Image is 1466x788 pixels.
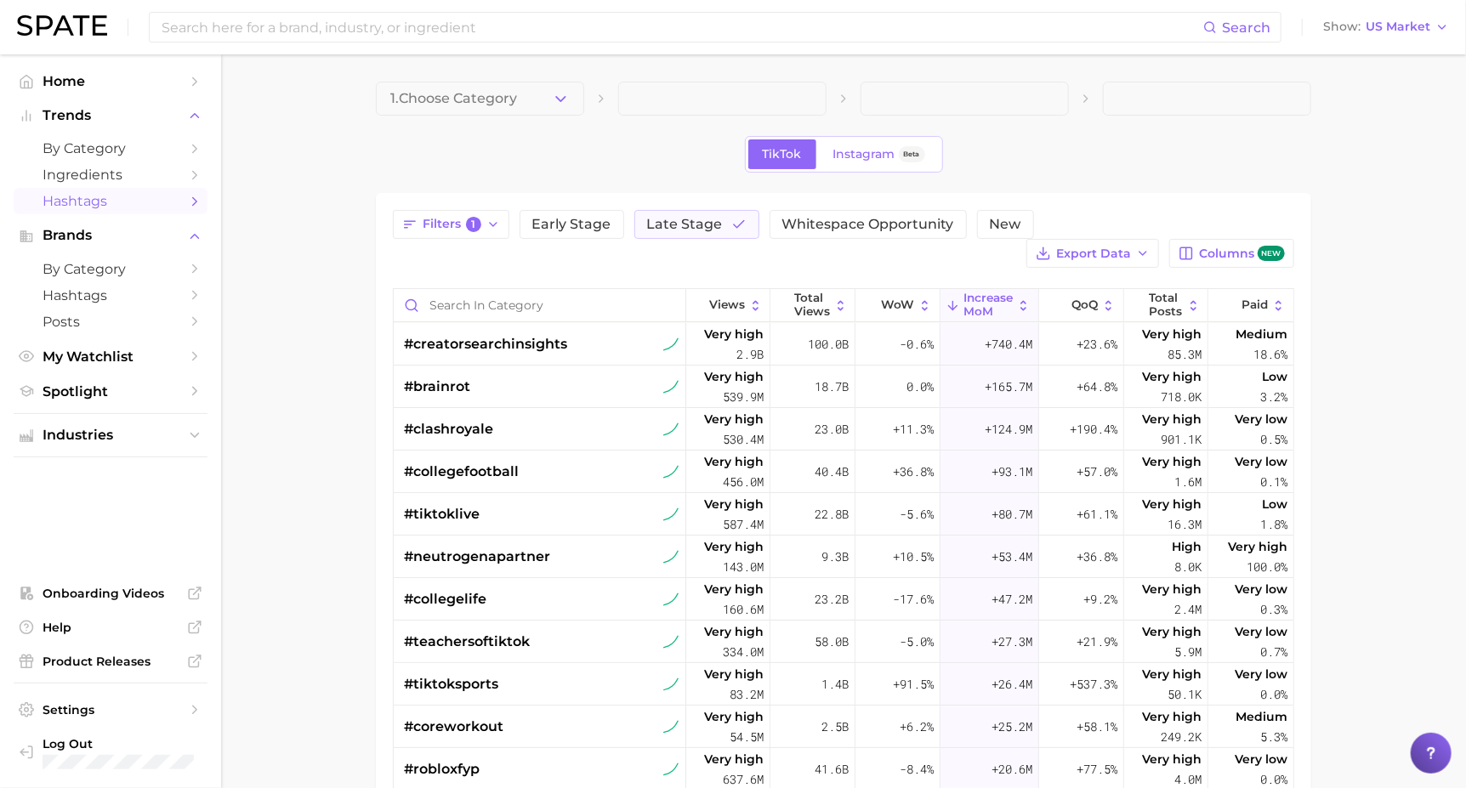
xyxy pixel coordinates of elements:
img: tiktok sustained riser [663,422,679,437]
span: Industries [43,428,179,443]
span: +537.3% [1070,674,1117,694]
button: Paid [1208,289,1293,322]
span: 18.6% [1253,344,1287,365]
span: #robloxfyp [404,759,480,779]
span: 23.0b [815,419,849,439]
span: Very high [1142,409,1202,429]
span: -5.6% [900,504,934,524]
span: +23.6% [1077,334,1117,354]
span: +53.4m [992,547,1032,567]
span: #collegelife [404,589,486,609]
span: 100.0% [1247,557,1287,577]
span: Very high [1142,366,1202,387]
span: 54.5m [730,727,764,747]
img: tiktok sustained riser [663,719,679,734]
span: 1 [466,217,481,232]
button: #coreworkouttiktok sustained riserVery high54.5m2.5b+6.2%+25.2m+58.1%Very high249.2kMedium5.3% [394,706,1293,748]
span: 41.6b [815,759,849,779]
span: Very high [1142,749,1202,769]
span: 0.0% [1260,684,1287,705]
span: Filters [423,217,481,232]
span: 50.1k [1168,684,1202,705]
a: TikTok [748,139,816,169]
span: Views [709,298,745,312]
span: +47.2m [992,589,1032,609]
span: -17.6% [893,589,934,609]
span: 160.6m [723,599,764,620]
span: Very low [1235,664,1287,684]
span: 334.0m [723,642,764,662]
span: 22.8b [815,504,849,524]
span: Very high [704,706,764,727]
span: 0.0% [906,377,934,397]
span: Very high [704,749,764,769]
a: Hashtags [14,282,207,309]
button: Brands [14,223,207,248]
span: +64.8% [1077,377,1117,397]
span: #brainrot [404,377,470,397]
button: Trends [14,103,207,128]
span: Onboarding Videos [43,586,179,601]
span: 0.3% [1260,599,1287,620]
span: Whitespace Opportunity [782,218,954,231]
span: Home [43,73,179,89]
span: +77.5% [1077,759,1117,779]
span: 100.0b [808,334,849,354]
img: tiktok sustained riser [663,677,679,692]
span: Very low [1235,621,1287,642]
img: tiktok sustained riser [663,549,679,564]
span: increase MoM [963,292,1013,318]
span: My Watchlist [43,349,179,365]
span: #tiktoksports [404,674,498,694]
span: +10.5% [893,547,934,567]
button: #collegelifetiktok sustained riserVery high160.6m23.2b-17.6%+47.2m+9.2%Very high2.4mVery low0.3% [394,578,1293,621]
span: -8.4% [900,759,934,779]
span: Medium [1236,706,1287,727]
span: 587.4m [723,514,764,535]
span: +57.0% [1077,462,1117,482]
span: Posts [43,314,179,330]
button: #collegefootballtiktok sustained riserVery high456.0m40.4b+36.8%+93.1m+57.0%Very high1.6mVery low... [394,451,1293,493]
button: increase MoM [940,289,1039,322]
span: new [1258,246,1285,262]
span: US Market [1366,22,1430,31]
span: Columns [1199,246,1285,262]
img: tiktok sustained riser [663,634,679,649]
button: #brainrottiktok sustained riserVery high539.9m18.7b0.0%+165.7m+64.8%Very high718.0kLow3.2% [394,366,1293,408]
span: +11.3% [893,419,934,439]
button: Export Data [1026,239,1159,268]
span: 2.4m [1174,599,1202,620]
button: Total Views [770,289,855,322]
span: +165.7m [985,377,1032,397]
span: +61.1% [1077,504,1117,524]
span: 718.0k [1161,387,1202,407]
span: Instagram [833,147,895,162]
button: ShowUS Market [1319,16,1453,38]
span: by Category [43,261,179,277]
span: +6.2% [900,717,934,737]
span: Log Out [43,736,194,751]
span: #clashroyale [404,419,493,439]
button: QoQ [1039,289,1124,322]
span: 0.1% [1260,472,1287,492]
span: +124.9m [985,419,1032,439]
span: 23.2b [815,589,849,609]
span: Very high [1142,664,1202,684]
a: Hashtags [14,188,207,214]
span: 1.6m [1174,472,1202,492]
span: New [990,218,1021,231]
span: Help [43,620,179,635]
span: Search [1222,20,1270,36]
a: by Category [14,256,207,282]
span: 539.9m [723,387,764,407]
span: 8.0k [1174,557,1202,577]
span: 58.0b [815,632,849,652]
span: 143.0m [723,557,764,577]
span: +190.4% [1070,419,1117,439]
input: Search here for a brand, industry, or ingredient [160,13,1203,42]
span: +80.7m [992,504,1032,524]
span: 3.2% [1260,387,1287,407]
span: Very high [1142,706,1202,727]
input: Search in category [394,289,685,321]
img: tiktok sustained riser [663,379,679,394]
